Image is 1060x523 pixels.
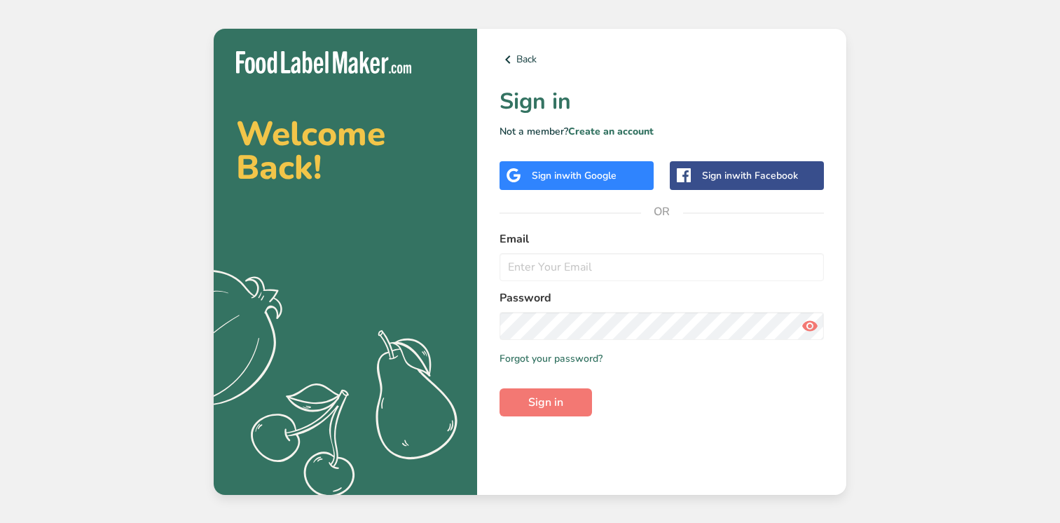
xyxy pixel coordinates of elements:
[528,394,563,411] span: Sign in
[702,168,798,183] div: Sign in
[500,290,824,306] label: Password
[500,231,824,247] label: Email
[532,168,617,183] div: Sign in
[236,117,455,184] h2: Welcome Back!
[732,169,798,182] span: with Facebook
[500,124,824,139] p: Not a member?
[562,169,617,182] span: with Google
[500,351,603,366] a: Forgot your password?
[500,253,824,281] input: Enter Your Email
[500,85,824,118] h1: Sign in
[641,191,683,233] span: OR
[500,51,824,68] a: Back
[236,51,411,74] img: Food Label Maker
[500,388,592,416] button: Sign in
[568,125,654,138] a: Create an account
